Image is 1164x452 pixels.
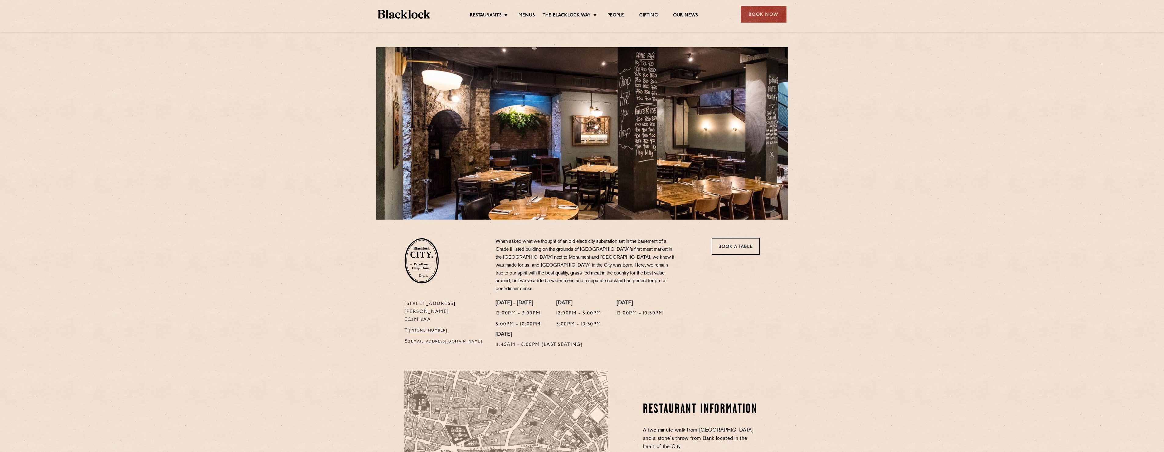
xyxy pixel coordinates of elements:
h4: [DATE] [617,300,664,307]
p: 11:45am - 8:00pm (Last Seating) [496,341,583,349]
a: Book a Table [712,238,760,255]
p: 5:00pm - 10:30pm [556,321,601,328]
p: A two-minute walk from [GEOGRAPHIC_DATA] and a stone’s throw from Bank located in the heart of th... [643,426,760,451]
div: Book Now [741,6,786,23]
p: 5:00pm - 10:00pm [496,321,541,328]
p: T: [404,327,486,335]
a: [EMAIL_ADDRESS][DOMAIN_NAME] [409,340,482,343]
h4: [DATE] [496,332,583,338]
a: The Blacklock Way [543,13,591,19]
p: E: [404,338,486,346]
h4: [DATE] - [DATE] [496,300,541,307]
p: 12:00pm - 10:30pm [617,310,664,317]
h4: [DATE] [556,300,601,307]
a: Gifting [639,13,657,19]
a: Menus [518,13,535,19]
a: Restaurants [470,13,502,19]
a: Our News [673,13,698,19]
a: [PHONE_NUMBER] [409,329,447,332]
p: 12:00pm - 3:00pm [496,310,541,317]
p: [STREET_ADDRESS][PERSON_NAME] EC3M 8AA [404,300,486,324]
a: People [607,13,624,19]
h2: Restaurant Information [643,402,760,417]
p: 12:00pm - 3:00pm [556,310,601,317]
img: BL_Textured_Logo-footer-cropped.svg [378,10,431,19]
img: City-stamp-default.svg [404,238,439,284]
p: When asked what we thought of an old electricity substation set in the basement of a Grade II lis... [496,238,675,293]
